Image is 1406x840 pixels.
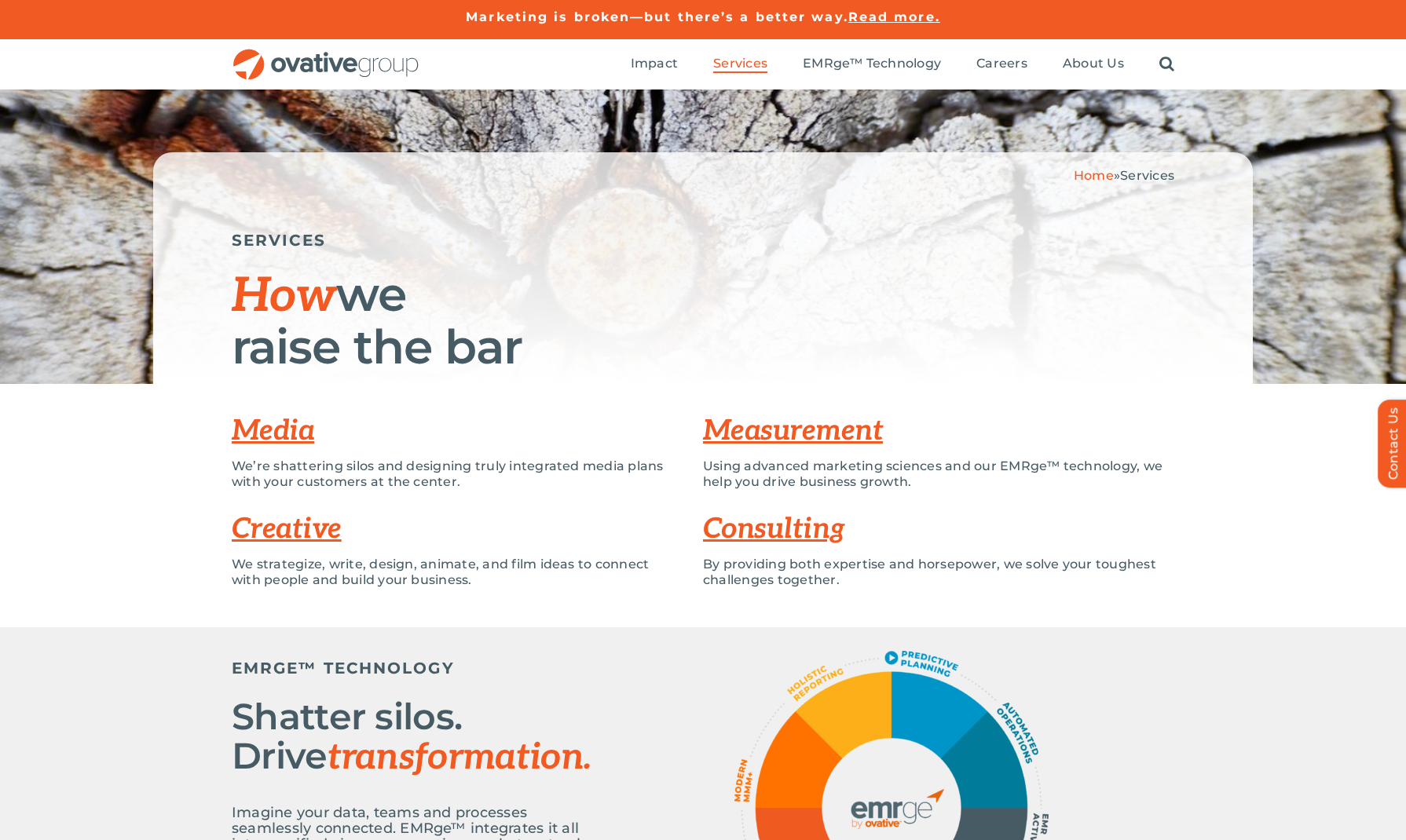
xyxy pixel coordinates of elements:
[803,56,941,71] span: EMRge™ Technology
[232,557,679,588] p: We strategize, write, design, animate, and film ideas to connect with people and build your busin...
[631,39,1174,89] nav: Menu
[1159,56,1174,73] a: Search
[713,56,767,73] a: Services
[232,231,1174,250] h5: SERVICES
[976,56,1027,71] span: Careers
[1074,168,1114,183] a: Home
[703,512,845,546] a: Consulting
[232,414,314,448] a: Media
[803,56,941,73] a: EMRge™ Technology
[232,269,1174,372] h1: we raise the bar
[703,414,883,448] a: Measurement
[976,56,1027,73] a: Careers
[232,512,342,546] a: Creative
[631,56,678,71] span: Impact
[466,9,848,24] a: Marketing is broken—but there’s a better way.
[1063,56,1124,71] span: About Us
[328,736,591,780] span: transformation.
[232,47,420,62] a: OG_Full_horizontal_RGB
[1074,168,1174,183] span: »
[1063,56,1124,73] a: About Us
[703,458,1174,490] p: Using advanced marketing sciences and our EMRge™ technology, we help you drive business growth.
[232,268,336,325] span: How
[1120,168,1174,183] span: Services
[848,9,940,24] a: Read more.
[631,56,678,73] a: Impact
[232,458,679,490] p: We’re shattering silos and designing truly integrated media plans with your customers at the center.
[703,557,1174,588] p: By providing both expertise and horsepower, we solve your toughest challenges together.
[713,56,767,71] span: Services
[232,697,609,777] h2: Shatter silos. Drive
[232,659,609,677] h5: EMRGE™ TECHNOLOGY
